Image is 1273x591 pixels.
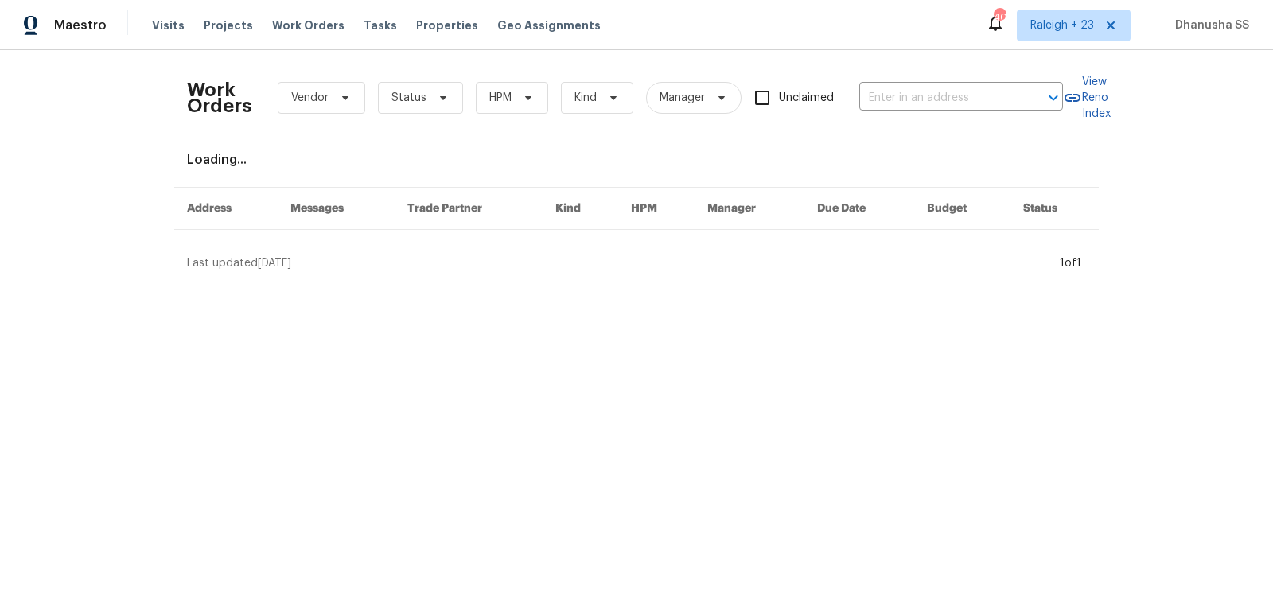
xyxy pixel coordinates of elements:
span: Unclaimed [779,90,834,107]
span: Status [391,90,426,106]
h2: Work Orders [187,82,252,114]
span: Properties [416,17,478,33]
th: Manager [695,188,804,230]
th: Due Date [804,188,914,230]
div: Loading... [187,152,1086,168]
th: Status [1010,188,1099,230]
span: Dhanusha SS [1169,17,1249,33]
th: Trade Partner [395,188,543,230]
th: Budget [914,188,1010,230]
th: Address [174,188,278,230]
button: Open [1042,87,1065,109]
th: Kind [543,188,618,230]
div: Last updated [187,255,1055,271]
span: Kind [574,90,597,106]
span: Projects [204,17,253,33]
span: Visits [152,17,185,33]
span: Raleigh + 23 [1030,17,1094,33]
input: Enter in an address [859,86,1018,111]
div: 1 of 1 [1060,255,1081,271]
span: Maestro [54,17,107,33]
span: Tasks [364,20,397,31]
span: Work Orders [272,17,345,33]
span: Manager [660,90,705,106]
div: 400 [994,10,1005,25]
span: Vendor [291,90,329,106]
span: HPM [489,90,512,106]
span: Geo Assignments [497,17,601,33]
th: Messages [278,188,395,230]
span: [DATE] [258,258,291,269]
th: HPM [618,188,695,230]
a: View Reno Index [1063,74,1111,122]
